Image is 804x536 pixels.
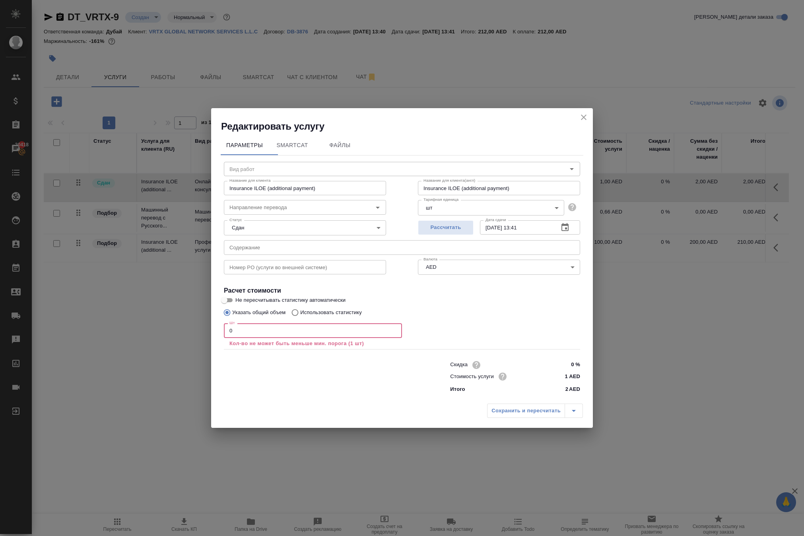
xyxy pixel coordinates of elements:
div: Сдан [224,220,386,235]
p: Скидка [450,361,468,369]
h4: Расчет стоимости [224,286,580,295]
button: close [578,111,590,123]
span: Не пересчитывать статистику автоматически [235,296,346,304]
span: SmartCat [273,140,311,150]
p: Стоимость услуги [450,373,494,381]
p: AED [569,385,580,393]
input: ✎ Введи что-нибудь [550,359,580,371]
button: Сдан [229,224,247,231]
span: Параметры [225,140,264,150]
p: Указать общий объем [232,309,285,317]
div: шт [418,200,564,215]
h2: Редактировать услугу [221,120,593,133]
span: Рассчитать [422,223,469,232]
button: шт [423,204,435,211]
p: Использовать статистику [300,309,362,317]
p: Итого [450,385,465,393]
p: Кол-во не может быть меньше мин. порога (1 шт) [229,340,396,348]
span: Файлы [321,140,359,150]
div: AED [418,260,580,275]
div: split button [487,404,583,418]
p: 2 [565,385,568,393]
button: Рассчитать [418,220,474,235]
button: AED [423,264,439,270]
button: Open [372,202,383,213]
input: ✎ Введи что-нибудь [550,371,580,382]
